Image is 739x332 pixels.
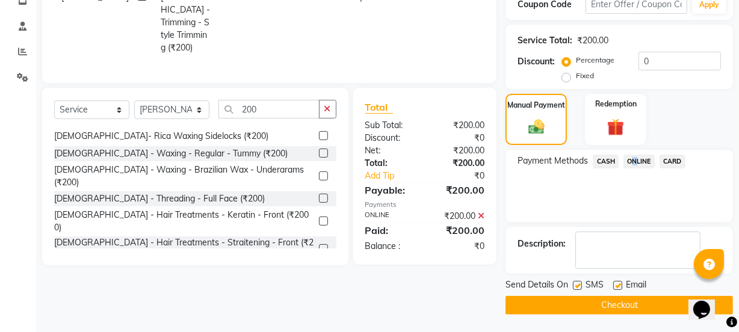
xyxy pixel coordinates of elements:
div: ₹200.00 [425,144,493,157]
span: Payment Methods [518,155,588,167]
label: Percentage [576,55,614,66]
div: Net: [356,144,425,157]
div: ₹200.00 [425,210,493,223]
div: Payments [365,200,485,210]
span: Email [626,278,646,294]
a: Add Tip [356,170,436,182]
span: Send Details On [506,278,568,294]
div: ₹200.00 [425,119,493,132]
span: Total [365,101,393,114]
div: ONLINE [356,210,425,223]
span: ONLINE [623,155,655,168]
div: ₹0 [425,240,493,253]
div: [DEMOGRAPHIC_DATA] - Waxing - Regular - Tummy (₹200) [54,147,288,160]
div: [DEMOGRAPHIC_DATA] - Hair Treatments - Keratin - Front (₹2000) [54,209,314,234]
div: ₹200.00 [425,183,493,197]
span: SMS [586,278,604,294]
div: Payable: [356,183,425,197]
span: CASH [593,155,619,168]
span: CARD [660,155,685,168]
div: [DEMOGRAPHIC_DATA] - Hair Treatments - Straitening - Front (₹2000) [54,236,314,262]
div: ₹200.00 [577,34,608,47]
input: Search or Scan [218,100,320,118]
img: _gift.svg [602,117,629,138]
div: Description: [518,238,566,250]
label: Manual Payment [507,100,565,111]
label: Redemption [595,99,637,109]
div: ₹0 [425,132,493,144]
iframe: chat widget [688,284,727,320]
div: [DEMOGRAPHIC_DATA]- Rica Waxing Sidelocks (₹200) [54,130,268,143]
div: Balance : [356,240,425,253]
div: Service Total: [518,34,572,47]
div: [DEMOGRAPHIC_DATA] - Waxing - Brazilian Wax - Underarams (₹200) [54,164,314,189]
div: ₹0 [436,170,493,182]
div: Total: [356,157,425,170]
label: Fixed [576,70,594,81]
div: Paid: [356,223,425,238]
div: ₹200.00 [425,223,493,238]
button: Checkout [506,296,733,315]
img: _cash.svg [524,118,549,137]
div: ₹200.00 [425,157,493,170]
div: Discount: [518,55,555,68]
div: [DEMOGRAPHIC_DATA] - Threading - Full Face (₹200) [54,192,265,205]
div: Discount: [356,132,425,144]
div: Sub Total: [356,119,425,132]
